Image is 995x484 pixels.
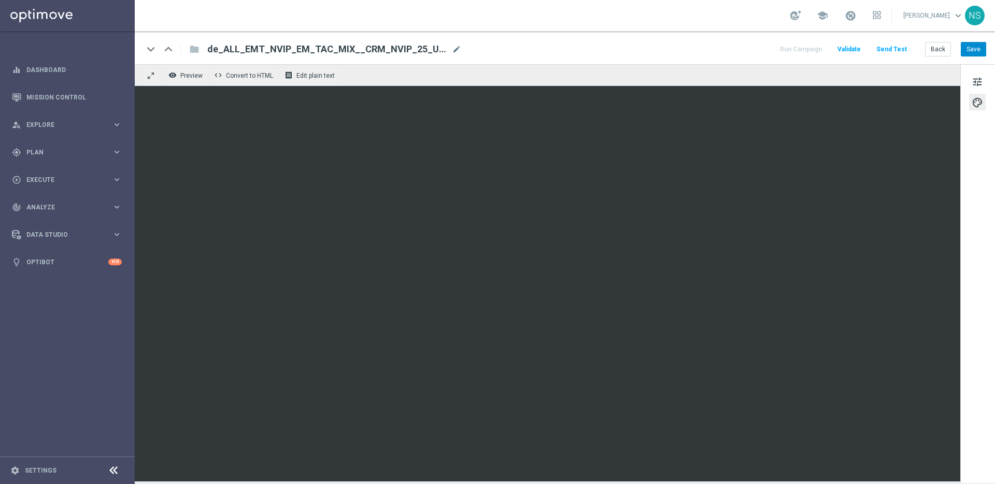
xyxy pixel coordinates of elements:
i: gps_fixed [12,148,21,157]
span: school [817,10,828,21]
i: remove_red_eye [168,71,177,79]
div: +10 [108,259,122,265]
i: keyboard_arrow_right [112,120,122,130]
button: track_changes Analyze keyboard_arrow_right [11,203,122,211]
button: Mission Control [11,93,122,102]
button: equalizer Dashboard [11,66,122,74]
span: Convert to HTML [226,72,273,79]
button: Send Test [875,42,908,56]
button: receipt Edit plain text [282,68,339,82]
i: keyboard_arrow_right [112,202,122,212]
span: de_ALL_EMT_NVIP_EM_TAC_MIX__CRM_NVIP_25_UPDATE_PHONE_NUMBER_250818 [207,43,448,55]
button: code Convert to HTML [211,68,278,82]
div: Explore [12,120,112,130]
div: NS [965,6,985,25]
div: Data Studio [12,230,112,239]
i: receipt [285,71,293,79]
div: Execute [12,175,112,184]
span: mode_edit [452,45,461,54]
div: Optibot [12,248,122,276]
button: play_circle_outline Execute keyboard_arrow_right [11,176,122,184]
i: settings [10,466,20,475]
i: equalizer [12,65,21,75]
i: keyboard_arrow_right [112,230,122,239]
button: lightbulb Optibot +10 [11,258,122,266]
span: Edit plain text [296,72,335,79]
a: Settings [25,467,56,474]
a: Optibot [26,248,108,276]
button: Save [961,42,986,56]
button: tune [969,73,986,90]
span: palette [972,96,983,109]
span: Explore [26,122,112,128]
i: keyboard_arrow_right [112,175,122,184]
i: track_changes [12,203,21,212]
i: keyboard_arrow_right [112,147,122,157]
a: Mission Control [26,83,122,111]
button: person_search Explore keyboard_arrow_right [11,121,122,129]
span: Plan [26,149,112,155]
i: person_search [12,120,21,130]
button: Back [925,42,951,56]
a: [PERSON_NAME]keyboard_arrow_down [902,8,965,23]
span: Analyze [26,204,112,210]
button: gps_fixed Plan keyboard_arrow_right [11,148,122,156]
div: Mission Control [12,83,122,111]
span: tune [972,75,983,89]
button: Data Studio keyboard_arrow_right [11,231,122,239]
button: palette [969,94,986,110]
span: Validate [837,46,861,53]
span: Preview [180,72,203,79]
i: play_circle_outline [12,175,21,184]
button: Validate [836,42,862,56]
div: Dashboard [12,56,122,83]
button: remove_red_eye Preview [166,68,207,82]
span: keyboard_arrow_down [953,10,964,21]
div: Plan [12,148,112,157]
span: code [214,71,222,79]
a: Dashboard [26,56,122,83]
span: Execute [26,177,112,183]
span: Data Studio [26,232,112,238]
div: Analyze [12,203,112,212]
i: lightbulb [12,258,21,267]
